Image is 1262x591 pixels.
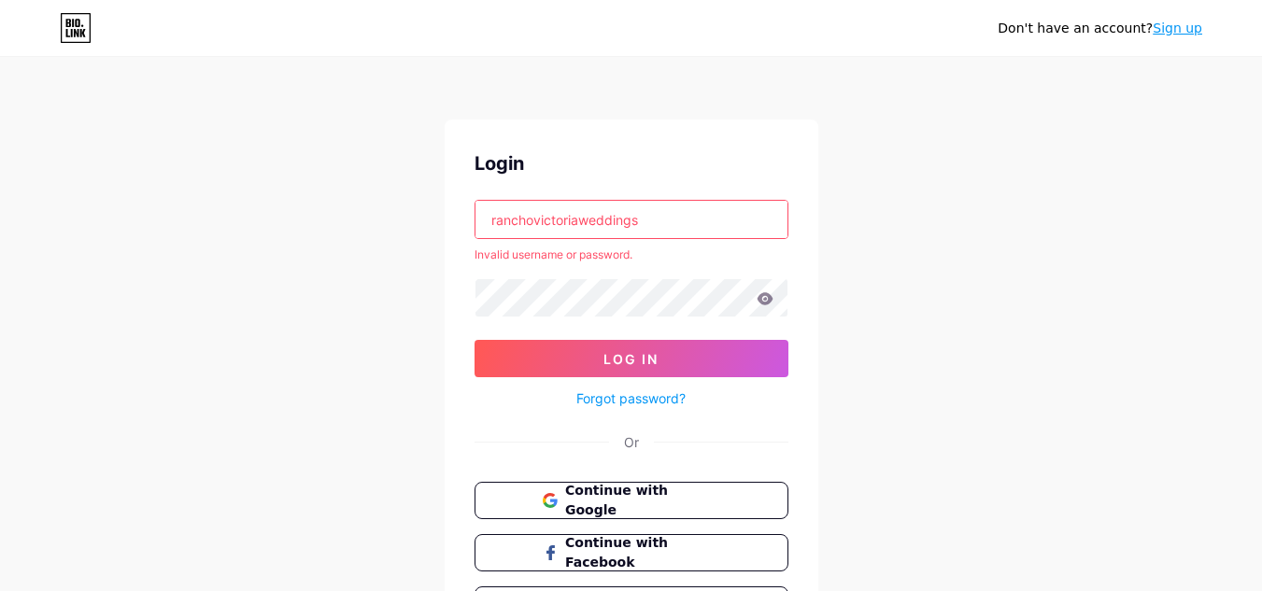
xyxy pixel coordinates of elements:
span: Log In [603,351,659,367]
span: Continue with Google [565,481,719,520]
button: Log In [475,340,788,377]
div: Or [624,432,639,452]
div: Invalid username or password. [475,246,788,263]
div: Login [475,149,788,177]
div: Don't have an account? [998,19,1202,38]
input: Username [475,201,787,238]
a: Sign up [1153,21,1202,35]
span: Continue with Facebook [565,533,719,572]
a: Forgot password? [576,388,686,408]
button: Continue with Google [475,482,788,519]
button: Continue with Facebook [475,534,788,571]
